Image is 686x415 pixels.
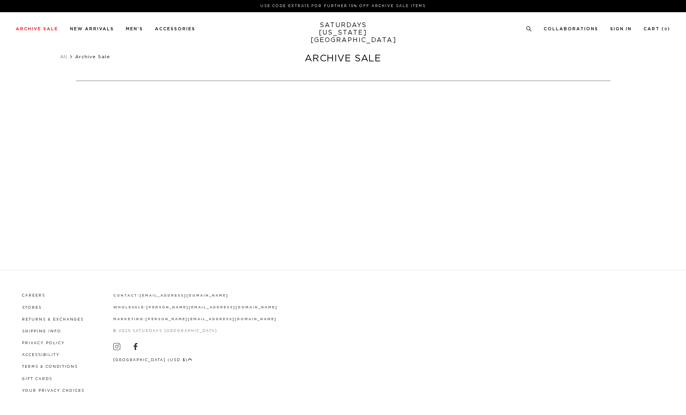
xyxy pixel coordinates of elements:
a: Accessibility [22,353,60,357]
a: Privacy Policy [22,341,65,345]
strong: wholesale: [113,306,147,309]
a: Stores [22,306,42,310]
p: © 2025 Saturdays [GEOGRAPHIC_DATA] [113,328,278,334]
p: Use Code EXTRA15 for Further 15% Off Archive Sale Items [19,3,667,9]
a: All [60,54,67,59]
a: [PERSON_NAME][EMAIL_ADDRESS][DOMAIN_NAME] [146,306,277,309]
span: Archive Sale [75,54,110,59]
a: Your privacy choices [22,389,85,393]
small: 0 [664,28,668,31]
a: Accessories [155,27,195,31]
a: New Arrivals [70,27,114,31]
button: [GEOGRAPHIC_DATA] (USD $) [113,357,193,363]
a: Careers [22,294,45,297]
a: Returns & Exchanges [22,318,84,321]
a: Gift Cards [22,377,52,381]
a: Archive Sale [16,27,58,31]
a: Sign In [610,27,632,31]
a: [PERSON_NAME][EMAIL_ADDRESS][DOMAIN_NAME] [145,317,276,321]
a: SATURDAYS[US_STATE][GEOGRAPHIC_DATA] [311,22,375,44]
a: Men's [126,27,143,31]
a: Cart (0) [644,27,670,31]
strong: contact: [113,294,140,297]
a: Terms & Conditions [22,365,78,369]
a: Shipping Info [22,330,61,333]
strong: marketing: [113,317,146,321]
a: Collaborations [544,27,598,31]
a: [EMAIL_ADDRESS][DOMAIN_NAME] [140,294,228,297]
